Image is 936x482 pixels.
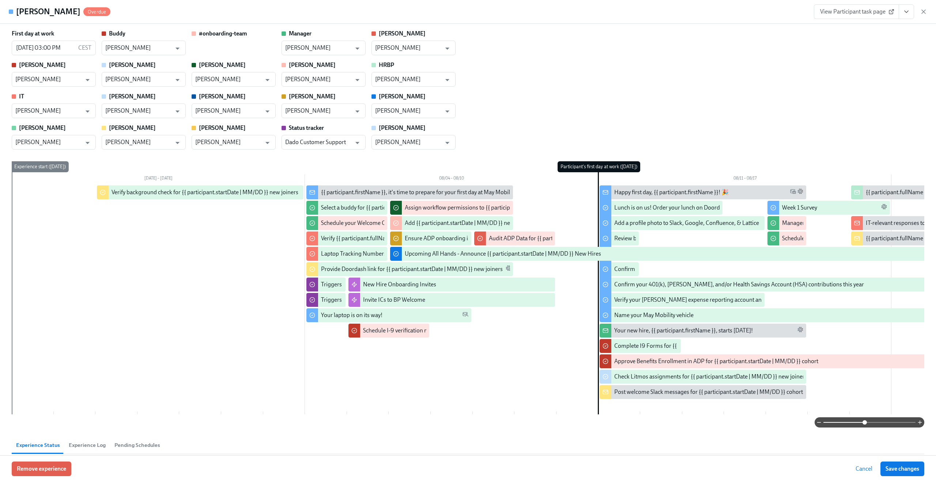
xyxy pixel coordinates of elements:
strong: Buddy [109,30,125,37]
div: Confirm you can log in to [GEOGRAPHIC_DATA] [614,265,735,273]
strong: [PERSON_NAME] [199,93,246,100]
div: Lunch is on us! Order your lunch on Doordash [614,204,729,212]
div: Name your May Mobility vehicle [614,311,694,319]
button: Open [442,74,453,86]
strong: [PERSON_NAME] [199,124,246,131]
button: Open [82,74,93,86]
div: New Hire Onboarding Invites [363,280,436,289]
h4: [PERSON_NAME] [16,6,80,17]
div: Upcoming All Hands - Announce {{ participant.startDate | MM/DD }} New Hires [405,250,601,258]
button: Open [172,106,183,117]
div: Audit ADP Data for {{ participant.startDate | MM/DD }} cohort [489,234,641,242]
div: Experience start ([DATE]) [11,161,69,172]
div: {{ participant.firstName }}, it's time to prepare for your first day at May Mobility! [321,188,518,196]
strong: HRBP [379,61,394,68]
strong: [PERSON_NAME] [289,93,336,100]
div: Your new hire, {{ participant.firstName }}, starts [DATE]! [614,327,753,335]
span: Save changes [886,465,919,472]
button: Open [352,106,363,117]
span: Remove experience [17,465,66,472]
div: Your laptop is on its way! [321,311,382,319]
strong: #onboarding-team [199,30,247,37]
button: View task page [899,4,914,19]
span: Experience Log [69,441,106,449]
div: Verify your [PERSON_NAME] expense reporting account and add your direct deposit information [614,296,854,304]
div: Select a buddy for {{ participant.fullName }} [321,204,429,212]
button: Cancel [850,462,877,476]
div: 08/04 – 08/10 [305,174,598,184]
button: Open [352,43,363,54]
strong: [PERSON_NAME] [379,93,426,100]
div: Triggers when Perm Desk question answered [321,296,434,304]
div: [DATE] – [DATE] [12,174,305,184]
strong: [PERSON_NAME] [19,124,66,131]
button: Open [442,106,453,117]
button: Open [172,74,183,86]
div: Happy first day, {{ participant.firstName }}! 🎉 [614,188,729,196]
div: Ensure ADP onboarding is complete & add direct reports (if needed) for {{ participant.startDate |... [405,234,700,242]
strong: [PERSON_NAME] [289,61,336,68]
div: Confirm your 401(k), [PERSON_NAME], and/or Health Savings Account (HSA) contributions this year [614,280,864,289]
div: Add a profile photo to Slack, Google, Confluence, & Lattice [614,219,759,227]
div: Check Litmos assignments for {{ participant.startDate | MM/DD }} new joiners [614,373,807,381]
div: Assign workflow permissions to {{ participant.startDate | MM/DD }} new joiners in Zip [405,204,617,212]
button: Open [442,137,453,148]
button: Remove experience [12,462,71,476]
span: Pending Schedules [114,441,160,449]
strong: [PERSON_NAME] [379,124,426,131]
strong: [PERSON_NAME] [109,93,156,100]
div: Schedule milestone reminders for {{ participant.firstName }} [782,234,932,242]
div: Verify background check for {{ participant.startDate | MM/DD }} new joiners [112,188,298,196]
div: 08/11 – 08/17 [598,174,891,184]
div: Add {{ participant.startDate | MM/DD }} new joiners to [PERSON_NAME] & Netsuite [405,219,613,227]
div: Manager - Week 1 Survey for {{ participant.fullName }} [782,219,916,227]
span: View Participant task page [820,8,893,15]
div: Schedule I-9 verification meetings for {{ participant.startDate | MM/DD }} new joiners [363,327,574,335]
strong: [PERSON_NAME] [379,30,426,37]
div: Schedule your Welcome Chat [321,219,393,227]
button: Open [442,43,453,54]
strong: [PERSON_NAME] [19,61,66,68]
button: Open [172,43,183,54]
div: Participant's first day at work ([DATE]) [558,161,640,172]
strong: [PERSON_NAME] [109,61,156,68]
span: Slack [797,327,803,335]
div: Week 1 Survey [782,204,817,212]
span: Overdue [83,9,110,15]
label: First day at work [12,30,54,38]
div: Provide Doordash link for {{ participant.startDate | MM/DD }} new joiners [321,265,503,273]
div: Invite ICs to BP Welcome [363,296,425,304]
div: Verify {{ participant.fullName }}'s assigned business unit [321,234,460,242]
strong: [PERSON_NAME] [109,124,156,131]
button: Open [262,74,273,86]
div: Post welcome Slack messages for {{ participant.startDate | MM/DD }} cohort [614,388,803,396]
button: Open [352,137,363,148]
button: Open [172,137,183,148]
span: Slack [881,204,887,212]
strong: Status tracker [289,124,324,131]
span: Cancel [856,465,872,472]
div: Complete I9 Forms for {{ participant.startDate | MM/DD }} cohort [614,342,777,350]
button: Save changes [880,462,924,476]
p: CEST [78,44,91,52]
button: Open [82,106,93,117]
span: Slack [506,265,512,274]
div: Laptop Tracking Numbers for {{ participant.startDate | MM/DD }} new joiners [321,250,513,258]
span: Personal Email [463,311,468,320]
button: Open [262,106,273,117]
button: Open [262,137,273,148]
button: Open [352,74,363,86]
div: Approve Benefits Enrollment in ADP for {{ participant.startDate | MM/DD }} cohort [614,357,818,365]
div: Triggers if Greenhouse status is cleared/passed [321,280,438,289]
span: Experience Status [16,441,60,449]
strong: Manager [289,30,312,37]
a: View Participant task page [814,4,899,19]
button: Open [82,137,93,148]
span: Work Email [790,188,796,197]
div: Review benefits information [614,234,684,242]
strong: IT [19,93,24,100]
strong: [PERSON_NAME] [199,61,246,68]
